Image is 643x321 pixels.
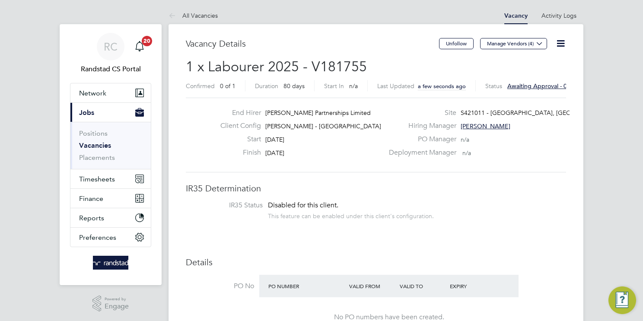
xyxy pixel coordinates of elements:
span: S421011 - [GEOGRAPHIC_DATA], [GEOGRAPHIC_DATA]… [461,109,624,117]
h3: IR35 Determination [186,183,566,194]
span: n/a [461,136,469,143]
span: Network [79,89,106,97]
a: 20 [131,33,148,60]
span: Jobs [79,108,94,117]
button: Manage Vendors (4) [480,38,547,49]
span: [PERSON_NAME] [461,122,510,130]
button: Engage Resource Center [608,286,636,314]
span: 20 [142,36,152,46]
a: Activity Logs [541,12,576,19]
button: Reports [70,208,151,227]
label: Start [213,135,261,144]
span: n/a [462,149,471,157]
span: a few seconds ago [418,83,466,90]
label: End Hirer [213,108,261,118]
span: 1 x Labourer 2025 - V181755 [186,58,367,75]
span: Randstad CS Portal [70,64,151,74]
button: Timesheets [70,169,151,188]
span: Timesheets [79,175,115,183]
div: PO Number [266,278,347,294]
span: [PERSON_NAME] Partnerships Limited [265,109,371,117]
label: Hiring Manager [384,121,456,130]
div: Valid To [398,278,448,294]
span: Finance [79,194,103,203]
label: IR35 Status [194,201,263,210]
a: Go to home page [70,256,151,270]
label: Deployment Manager [384,148,456,157]
span: Disabled for this client. [268,201,338,210]
label: Site [384,108,456,118]
span: [DATE] [265,136,284,143]
button: Network [70,83,151,102]
label: Confirmed [186,82,215,90]
span: 0 of 1 [220,82,236,90]
a: RCRandstad CS Portal [70,33,151,74]
span: Reports [79,214,104,222]
label: PO No [186,282,254,291]
span: [PERSON_NAME] - [GEOGRAPHIC_DATA] [265,122,381,130]
span: Powered by [105,296,129,303]
div: Expiry [448,278,498,294]
span: 80 days [283,82,305,90]
label: Last Updated [377,82,414,90]
a: Positions [79,129,108,137]
button: Finance [70,189,151,208]
span: Preferences [79,233,116,242]
span: Engage [105,303,129,310]
h3: Details [186,257,566,268]
label: Status [485,82,502,90]
a: All Vacancies [169,12,218,19]
span: RC [104,41,118,52]
label: Client Config [213,121,261,130]
a: Powered byEngage [92,296,129,312]
span: Awaiting approval - 0/1 [507,82,573,90]
span: [DATE] [265,149,284,157]
a: Placements [79,153,115,162]
a: Vacancy [504,12,528,19]
label: Start In [324,82,344,90]
label: Duration [255,82,278,90]
img: randstad-logo-retina.png [93,256,129,270]
label: PO Manager [384,135,456,144]
button: Unfollow [439,38,474,49]
a: Vacancies [79,141,111,149]
span: n/a [349,82,358,90]
button: Jobs [70,103,151,122]
button: Preferences [70,228,151,247]
h3: Vacancy Details [186,38,439,49]
div: Jobs [70,122,151,169]
nav: Main navigation [60,24,162,285]
div: Valid From [347,278,398,294]
label: Finish [213,148,261,157]
div: This feature can be enabled under this client's configuration. [268,210,434,220]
